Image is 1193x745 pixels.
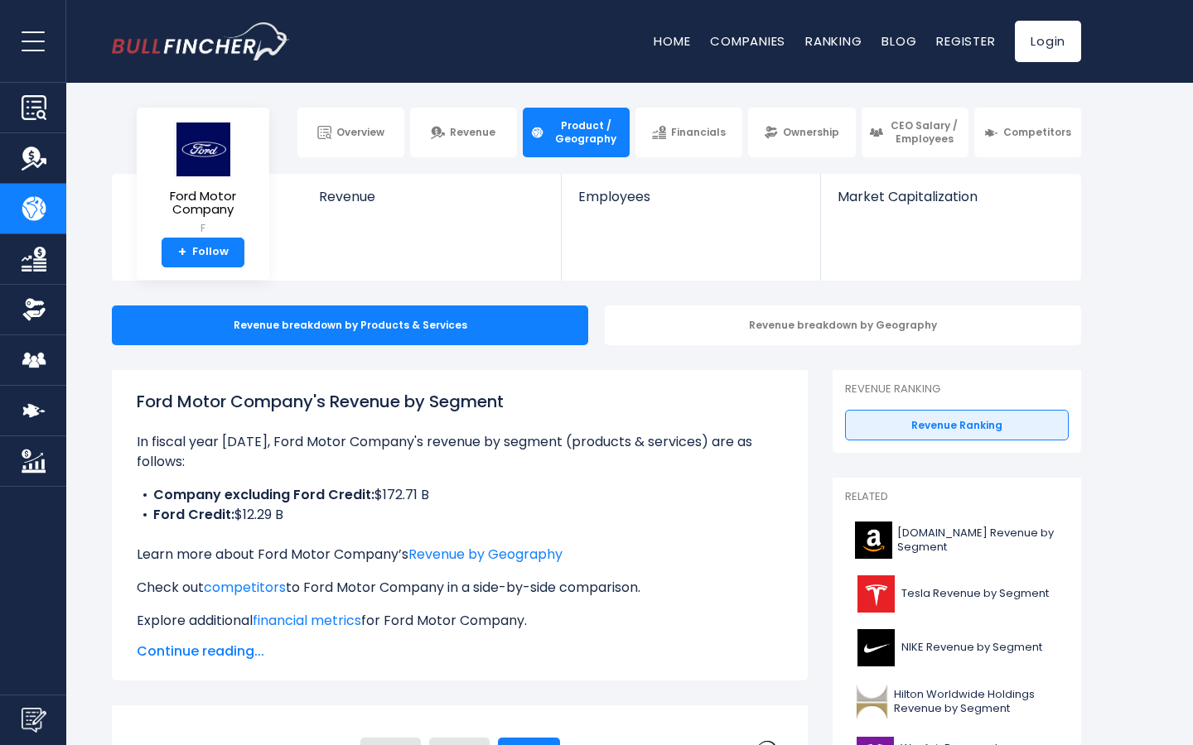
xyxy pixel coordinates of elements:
[838,189,1063,204] span: Market Capitalization
[1003,126,1071,139] span: Competitors
[605,305,1081,345] div: Revenue breakdown by Geography
[821,174,1079,233] a: Market Capitalization
[855,521,892,559] img: AMZN logo
[901,587,1049,601] span: Tesla Revenue by Segment
[1015,21,1081,62] a: Login
[150,221,256,236] small: F
[150,190,256,217] span: Ford Motor Company
[153,485,374,504] b: Company excluding Ford Credit:
[562,174,819,233] a: Employees
[523,108,630,157] a: Product / Geography
[855,575,896,613] img: TSLA logo
[888,119,961,145] span: CEO Salary / Employees
[671,126,726,139] span: Financials
[178,245,186,260] strong: +
[297,108,404,157] a: Overview
[578,189,803,204] span: Employees
[410,108,517,157] a: Revenue
[805,32,862,50] a: Ranking
[974,108,1081,157] a: Competitors
[936,32,995,50] a: Register
[149,121,257,238] a: Ford Motor Company F
[137,642,783,661] span: Continue reading...
[153,505,234,524] b: Ford Credit:
[881,32,916,50] a: Blog
[137,505,783,525] li: $12.29 B
[845,382,1069,397] p: Revenue Ranking
[748,108,855,157] a: Ownership
[137,389,783,414] h1: Ford Motor Company's Revenue by Segment
[162,238,244,267] a: +Follow
[549,119,622,145] span: Product / Geography
[137,485,783,505] li: $172.71 B
[845,679,1069,724] a: Hilton Worldwide Holdings Revenue by Segment
[450,126,495,139] span: Revenue
[408,545,563,564] a: Revenue by Geography
[137,545,783,565] p: Learn more about Ford Motor Company’s
[635,108,742,157] a: Financials
[112,22,290,60] img: bullfincher logo
[302,174,562,233] a: Revenue
[654,32,690,50] a: Home
[845,517,1069,563] a: [DOMAIN_NAME] Revenue by Segment
[845,571,1069,617] a: Tesla Revenue by Segment
[845,410,1069,441] a: Revenue Ranking
[112,305,588,345] div: Revenue breakdown by Products & Services
[897,526,1059,555] span: [DOMAIN_NAME] Revenue by Segment
[137,611,783,631] p: Explore additional for Ford Motor Company.
[253,611,361,630] a: financial metrics
[901,641,1042,655] span: NIKE Revenue by Segment
[336,126,384,139] span: Overview
[22,297,46,322] img: Ownership
[204,578,286,597] a: competitors
[783,126,839,139] span: Ownership
[862,108,968,157] a: CEO Salary / Employees
[137,578,783,598] p: Check out to Ford Motor Company in a side-by-side comparison.
[855,683,889,720] img: HLT logo
[112,22,290,60] a: Go to homepage
[845,625,1069,670] a: NIKE Revenue by Segment
[137,432,783,472] p: In fiscal year [DATE], Ford Motor Company's revenue by segment (products & services) are as follows:
[894,688,1059,716] span: Hilton Worldwide Holdings Revenue by Segment
[319,189,545,204] span: Revenue
[845,490,1069,504] p: Related
[855,629,896,666] img: NKE logo
[710,32,785,50] a: Companies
